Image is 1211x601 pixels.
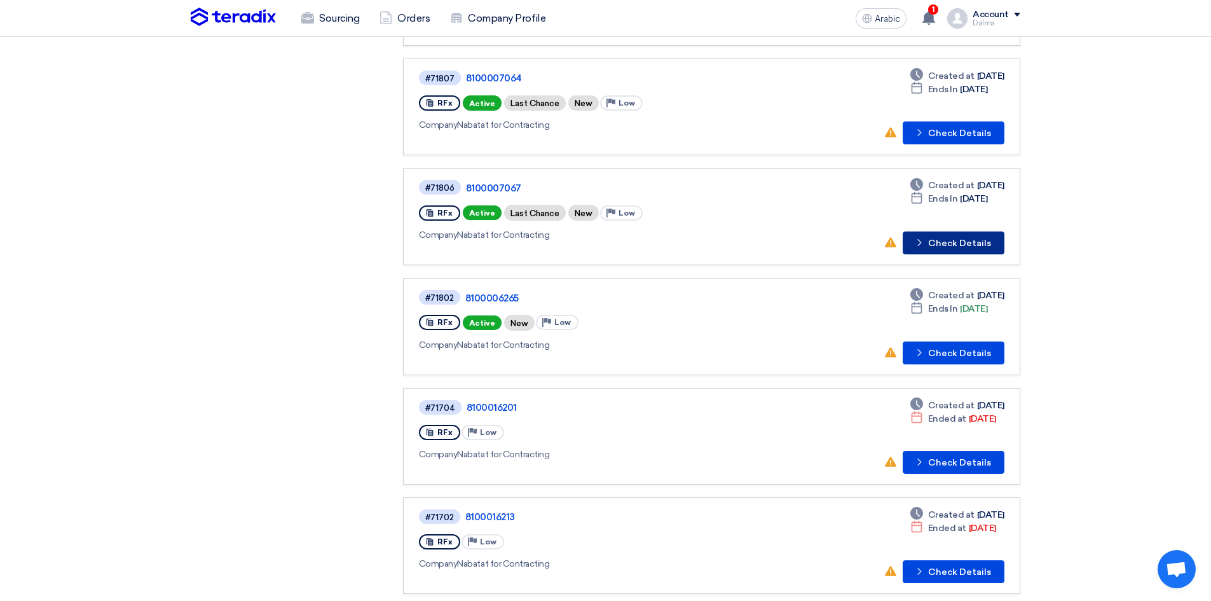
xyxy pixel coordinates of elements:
font: [DATE] [960,84,987,95]
a: 8100007064 [466,73,784,84]
font: Orders [397,12,430,24]
font: Company [419,230,458,240]
font: Nabatat for Contracting [457,340,549,350]
font: Nabatat for Contracting [457,120,549,130]
a: Sourcing [291,4,369,32]
font: Created at [928,71,975,81]
font: Ends In [928,84,958,95]
font: RFx [437,209,453,218]
font: Active [469,319,495,328]
font: [DATE] [977,400,1004,411]
font: Created at [928,180,975,191]
font: 8100007064 [466,73,522,84]
a: 8100016201 [467,402,784,413]
button: Check Details [903,342,1004,364]
font: Sourcing [319,12,359,24]
font: New [510,319,528,328]
div: Open chat [1158,550,1196,588]
font: Ends In [928,193,958,204]
font: [DATE] [969,413,996,424]
font: Dalma [973,19,995,27]
button: Check Details [903,451,1004,474]
font: Ended at [928,413,966,424]
font: Low [619,209,635,218]
font: [DATE] [977,71,1004,81]
font: Created at [928,290,975,301]
font: Last Chance [510,209,559,218]
font: 8100007067 [466,183,521,194]
font: RFx [437,428,453,437]
button: Arabic [856,8,907,29]
font: 8100016201 [467,402,517,413]
font: 1 [932,5,935,14]
font: Nabatat for Contracting [457,230,549,240]
font: Check Details [928,238,991,249]
font: Nabatat for Contracting [457,449,549,460]
button: Check Details [903,560,1004,583]
font: Active [469,209,495,218]
button: Check Details [903,121,1004,144]
a: 8100007067 [466,183,784,194]
a: 8100006265 [465,293,783,304]
font: [DATE] [977,290,1004,301]
font: Company [419,340,458,350]
font: Check Details [928,567,991,577]
font: Created at [928,509,975,520]
font: Low [480,537,496,546]
font: #71807 [425,74,455,83]
font: Ends In [928,303,958,314]
font: New [575,209,592,218]
font: Low [554,318,571,327]
font: Check Details [928,457,991,468]
font: #71702 [425,513,454,522]
font: [DATE] [969,523,996,534]
img: Teradix logo [191,8,276,27]
font: Company Profile [468,12,545,24]
font: 8100006265 [465,293,519,304]
font: #71704 [425,403,455,413]
font: Company [419,120,458,130]
font: [DATE] [977,180,1004,191]
font: Account [973,9,1009,20]
font: New [575,99,592,108]
font: [DATE] [960,193,987,204]
a: 8100016213 [465,511,783,523]
img: profile_test.png [947,8,968,29]
font: #71802 [425,293,454,303]
font: Check Details [928,128,991,139]
font: Created at [928,400,975,411]
font: [DATE] [977,509,1004,520]
font: RFx [437,318,453,327]
font: Low [480,428,496,437]
font: Company [419,558,458,569]
a: Orders [369,4,440,32]
font: RFx [437,99,453,107]
font: Low [619,99,635,107]
font: 8100016213 [465,511,515,523]
font: Arabic [875,13,900,24]
font: Ended at [928,523,966,534]
font: Nabatat for Contracting [457,558,549,569]
font: Active [469,99,495,108]
font: #71806 [425,183,455,193]
font: Last Chance [510,99,559,108]
font: Company [419,449,458,460]
font: [DATE] [960,303,987,314]
button: Check Details [903,231,1004,254]
font: Check Details [928,348,991,359]
font: RFx [437,537,453,546]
